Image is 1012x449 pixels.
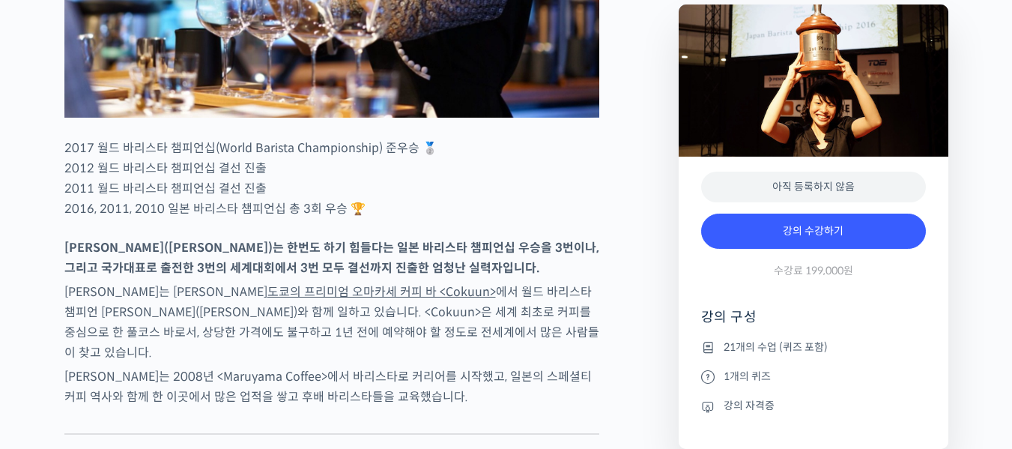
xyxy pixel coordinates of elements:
h4: 강의 구성 [701,308,926,338]
p: 2017 월드 바리스타 챔피언십(World Barista Championship) 준우승 🥈 2012 월드 바리스타 챔피언십 결선 진출 2011 월드 바리스타 챔피언십 결선 ... [64,138,599,219]
a: 대화 [99,325,193,362]
strong: [PERSON_NAME]([PERSON_NAME])는 한번도 하기 힘들다는 일본 바리스타 챔피언십 우승을 3번이나, 그리고 국가대표로 출전한 3번의 세계대회에서 3번 모두 결... [64,240,599,276]
span: 홈 [47,347,56,359]
li: 강의 자격증 [701,397,926,415]
span: 대화 [137,348,155,360]
p: [PERSON_NAME]는 2008년 <Maruyama Coffee>에서 바리스타로 커리어를 시작했고, 일본의 스페셜티 커피 역사와 함께 한 이곳에서 많은 업적을 쌓고 후배 ... [64,367,599,407]
span: 수강료 199,000원 [774,264,853,278]
div: 아직 등록하지 않음 [701,172,926,202]
p: [PERSON_NAME]는 [PERSON_NAME] 에서 월드 바리스타 챔피언 [PERSON_NAME]([PERSON_NAME])와 함께 일하고 있습니다. <Cokuun>은 ... [64,282,599,363]
span: 설정 [231,347,249,359]
a: 강의 수강하기 [701,214,926,250]
a: 홈 [4,325,99,362]
li: 21개의 수업 (퀴즈 포함) [701,338,926,356]
a: 도쿄의 프리미엄 오마카세 커피 바 <Cokuun> [267,284,496,300]
li: 1개의 퀴즈 [701,367,926,385]
a: 설정 [193,325,288,362]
